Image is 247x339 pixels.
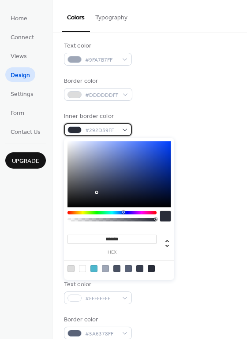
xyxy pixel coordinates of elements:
span: #FFFFFFFF [85,294,118,303]
span: #292D39FF [85,126,118,135]
a: Home [5,11,33,25]
div: rgb(57, 63, 79) [136,265,143,272]
span: Home [11,14,27,23]
span: Form [11,109,24,118]
div: Inner border color [64,112,130,121]
div: rgb(90, 99, 120) [125,265,132,272]
a: Form [5,105,30,120]
a: Connect [5,29,39,44]
div: Text color [64,280,130,289]
span: Design [11,71,30,80]
div: rgb(41, 45, 57) [148,265,155,272]
span: Contact Us [11,128,41,137]
div: Border color [64,77,131,86]
div: Text color [64,41,130,51]
label: hex [67,250,157,255]
a: Views [5,48,32,63]
div: rgb(159, 167, 183) [102,265,109,272]
div: rgb(73, 81, 99) [113,265,120,272]
div: rgb(255, 255, 255) [79,265,86,272]
span: #5A6378FF [85,329,118,339]
div: Border color [64,315,130,324]
div: rgb(221, 221, 221) [67,265,75,272]
div: rgb(78, 183, 205) [90,265,97,272]
a: Contact Us [5,124,46,139]
a: Settings [5,86,39,101]
button: Upgrade [5,152,46,169]
span: Views [11,52,27,61]
span: Upgrade [12,157,39,166]
a: Design [5,67,35,82]
span: Settings [11,90,34,99]
span: Connect [11,33,34,42]
span: #9FA7B7FF [85,55,118,65]
span: #DDDDDDFF [85,91,118,100]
